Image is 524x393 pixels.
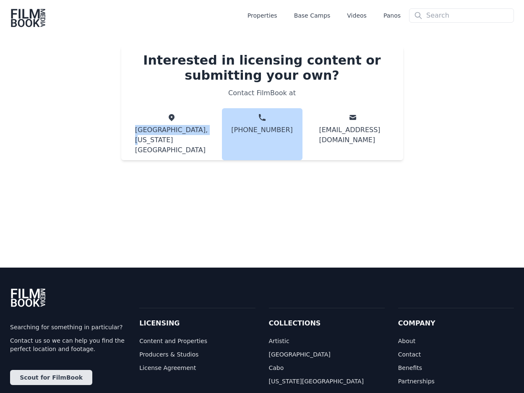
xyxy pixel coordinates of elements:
[10,370,92,385] a: Scout for FilmBook
[347,11,367,20] a: Videos
[10,8,46,28] img: Film Book Media Logo
[294,11,331,20] a: Base Camps
[398,337,514,345] a: About
[135,125,208,155] span: [GEOGRAPHIC_DATA], [US_STATE] [GEOGRAPHIC_DATA]
[248,11,277,20] a: Properties
[269,319,321,327] a: Collections
[139,350,255,359] span: Producers & Studios
[398,318,514,328] div: Company
[10,288,46,308] img: Film Book Media Logo
[269,350,385,359] a: [GEOGRAPHIC_DATA]
[269,337,385,345] a: Artistic
[131,53,393,83] h2: Interested in licensing content or submitting your own?
[231,125,293,135] span: [PHONE_NUMBER]
[10,323,126,331] a: Searching for something in particular?
[139,364,255,372] a: License Agreement
[139,318,255,328] div: Licensing
[269,377,385,385] a: [US_STATE][GEOGRAPHIC_DATA]
[222,108,302,160] a: [PHONE_NUMBER]
[269,364,385,372] a: Cabo
[10,336,126,353] a: Contact us so we can help you find the perfect location and footage.
[313,108,393,160] a: [EMAIL_ADDRESS][DOMAIN_NAME]
[139,337,255,345] a: Content and Properties
[398,377,514,385] a: Partnerships
[398,364,514,372] a: Benefits
[131,88,393,98] p: Contact FilmBook at
[409,8,514,23] input: Search
[383,11,401,20] a: Panos
[398,350,514,359] a: Contact
[319,125,386,145] span: [EMAIL_ADDRESS][DOMAIN_NAME]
